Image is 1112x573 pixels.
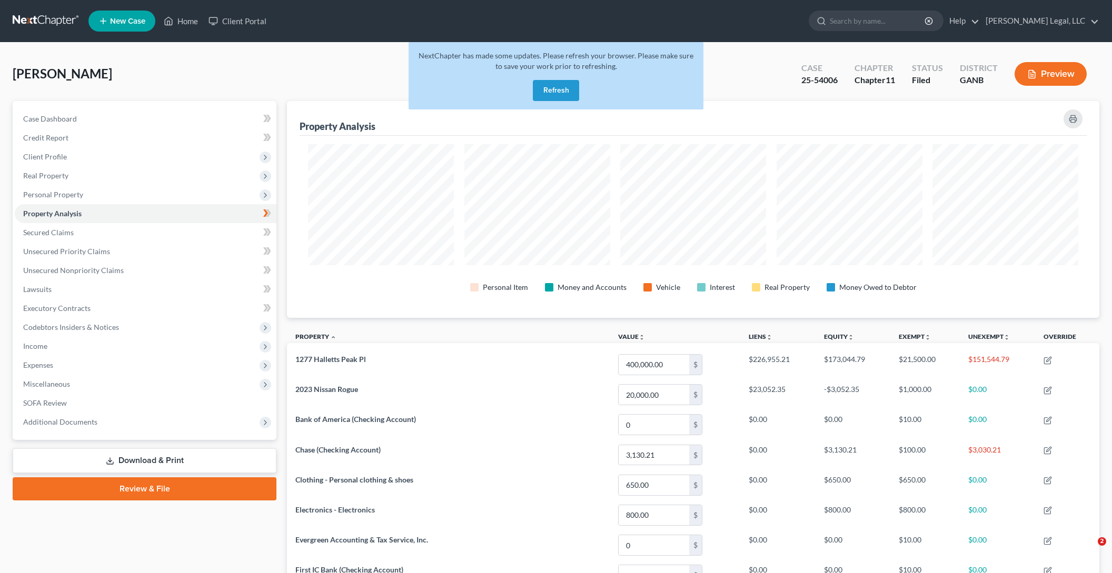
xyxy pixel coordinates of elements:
div: $ [689,505,702,525]
a: Credit Report [15,128,276,147]
div: District [960,62,998,74]
div: Chapter [855,74,895,86]
td: $10.00 [890,410,960,440]
span: Unsecured Priority Claims [23,247,110,256]
div: $ [689,385,702,405]
span: Additional Documents [23,417,97,426]
span: 2 [1098,537,1106,546]
input: 0.00 [619,415,689,435]
div: Status [912,62,943,74]
span: Case Dashboard [23,114,77,123]
span: Bank of America (Checking Account) [295,415,416,424]
a: Property Analysis [15,204,276,223]
div: Money and Accounts [558,282,627,293]
span: Chase (Checking Account) [295,445,381,454]
a: Unsecured Priority Claims [15,242,276,261]
a: Client Portal [203,12,272,31]
div: Vehicle [656,282,680,293]
span: 2023 Nissan Rogue [295,385,358,394]
a: SOFA Review [15,394,276,413]
span: Lawsuits [23,285,52,294]
td: $650.00 [816,470,890,500]
td: $21,500.00 [890,349,960,379]
a: Exemptunfold_more [899,333,931,340]
span: Secured Claims [23,228,74,237]
div: Case [801,62,838,74]
span: 1277 Halletts Peak Pl [295,355,366,364]
td: $0.00 [960,500,1036,530]
i: unfold_more [766,334,772,340]
td: $100.00 [890,440,960,470]
a: Liensunfold_more [749,333,772,340]
div: Money Owed to Debtor [839,282,917,293]
input: 0.00 [619,535,689,555]
a: Case Dashboard [15,109,276,128]
span: 11 [886,75,895,85]
span: SOFA Review [23,398,67,407]
td: $0.00 [816,410,890,440]
span: [PERSON_NAME] [13,66,112,81]
td: $3,030.21 [960,440,1036,470]
td: $650.00 [890,470,960,500]
td: $0.00 [960,410,1036,440]
a: Secured Claims [15,223,276,242]
a: Valueunfold_more [618,333,645,340]
div: $ [689,535,702,555]
td: -$3,052.35 [816,380,890,410]
div: $ [689,355,702,375]
a: Review & File [13,477,276,500]
iframe: Intercom live chat [1076,537,1101,562]
i: unfold_more [848,334,854,340]
div: Chapter [855,62,895,74]
td: $3,130.21 [816,440,890,470]
span: Credit Report [23,133,68,142]
a: Home [158,12,203,31]
div: $ [689,415,702,435]
i: unfold_more [1004,334,1010,340]
div: 25-54006 [801,74,838,86]
span: Codebtors Insiders & Notices [23,323,119,331]
a: Lawsuits [15,280,276,299]
div: $ [689,475,702,495]
div: Filed [912,74,943,86]
div: $ [689,445,702,465]
span: New Case [110,17,145,25]
span: Evergreen Accounting & Tax Service, Inc. [295,535,428,544]
i: unfold_more [925,334,931,340]
div: Personal Item [483,282,528,293]
td: $0.00 [816,530,890,560]
td: $151,544.79 [960,349,1036,379]
span: Expenses [23,360,53,369]
td: $0.00 [960,380,1036,410]
input: 0.00 [619,475,689,495]
span: Electronics - Electronics [295,505,375,514]
td: $0.00 [740,440,815,470]
a: Download & Print [13,448,276,473]
a: Equityunfold_more [824,333,854,340]
td: $0.00 [740,470,815,500]
td: $173,044.79 [816,349,890,379]
div: Interest [710,282,735,293]
td: $1,000.00 [890,380,960,410]
div: Property Analysis [300,120,375,133]
a: Help [944,12,979,31]
td: $0.00 [740,530,815,560]
a: Unexemptunfold_more [968,333,1010,340]
input: 0.00 [619,505,689,525]
a: [PERSON_NAME] Legal, LLC [980,12,1099,31]
a: Property expand_less [295,333,336,340]
a: Unsecured Nonpriority Claims [15,261,276,280]
td: $226,955.21 [740,349,815,379]
span: Personal Property [23,190,83,199]
input: 0.00 [619,445,689,465]
i: expand_less [330,334,336,340]
td: $0.00 [740,500,815,530]
td: $0.00 [740,410,815,440]
span: Income [23,341,47,350]
span: NextChapter has made some updates. Please refresh your browser. Please make sure to save your wor... [419,51,693,71]
a: Executory Contracts [15,299,276,318]
span: Clothing - Personal clothing & shoes [295,475,413,484]
input: 0.00 [619,385,689,405]
input: Search by name... [830,11,926,31]
button: Preview [1015,62,1087,86]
